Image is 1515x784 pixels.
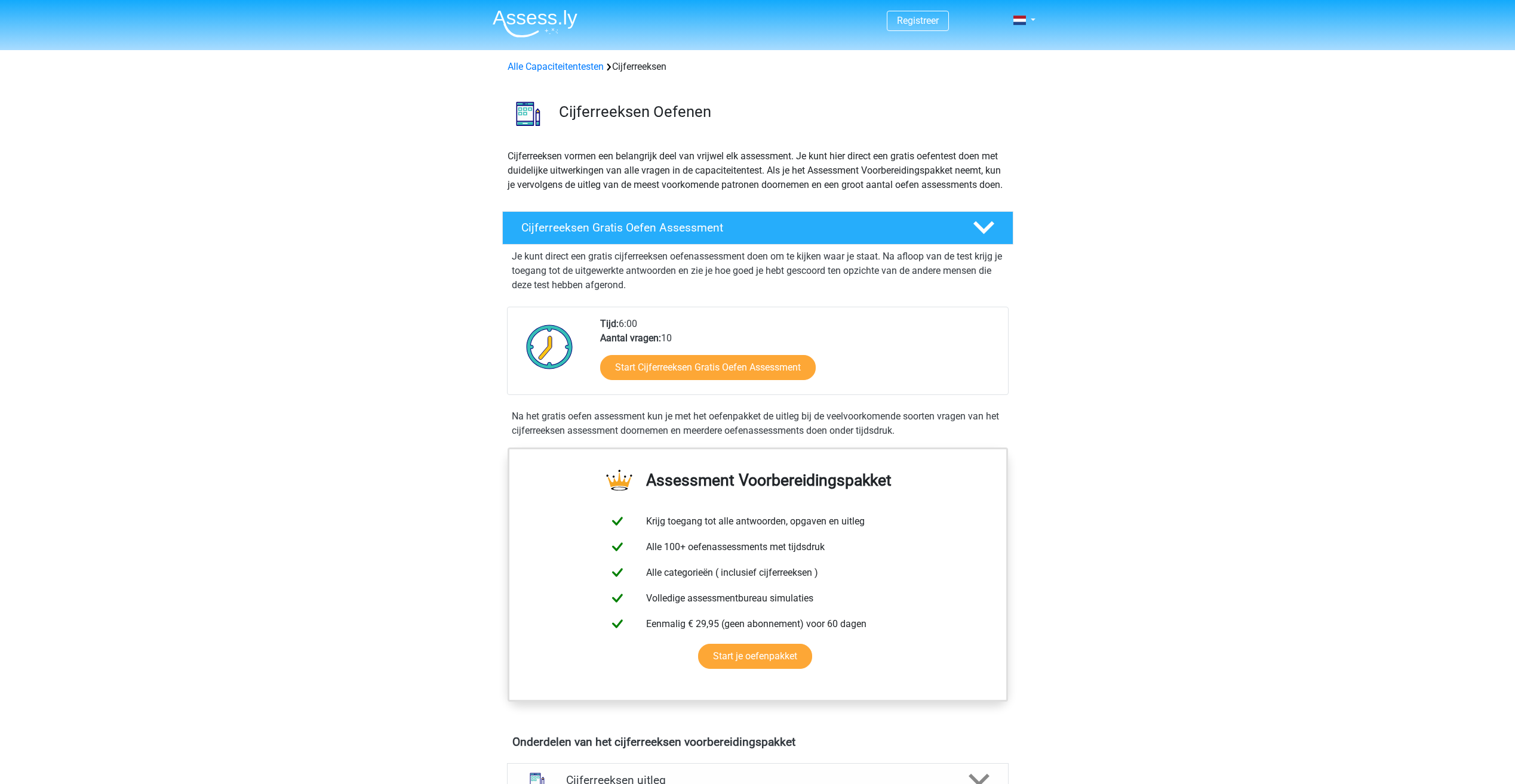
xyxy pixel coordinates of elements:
a: Cijferreeksen Gratis Oefen Assessment [497,211,1018,245]
p: Cijferreeksen vormen een belangrijk deel van vrijwel elk assessment. Je kunt hier direct een grat... [508,149,1008,192]
a: Registreer [897,15,939,26]
a: Alle Capaciteitentesten [508,61,604,72]
h4: Cijferreeksen Gratis Oefen Assessment [521,221,954,234]
h4: Onderdelen van het cijferreeksen voorbereidingspakket [512,735,1003,749]
img: Klok [520,317,580,376]
div: Cijferreeksen [503,60,1013,74]
img: cijferreeksen [503,88,554,139]
b: Tijd: [600,318,619,329]
img: Assessly [493,10,577,38]
p: Je kunt direct een gratis cijferreeksen oefenassessment doen om te kijken waar je staat. Na afloo... [512,249,1004,292]
div: Na het gratis oefen assessment kun je met het oefenpakket de uitleg bij de veelvoorkomende soorte... [507,409,1009,438]
h3: Cijferreeksen Oefenen [559,103,1004,121]
a: Start je oefenpakket [698,644,812,669]
a: Start Cijferreeksen Gratis Oefen Assessment [600,355,816,380]
div: 6:00 10 [591,317,1007,394]
b: Aantal vragen: [600,332,661,344]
